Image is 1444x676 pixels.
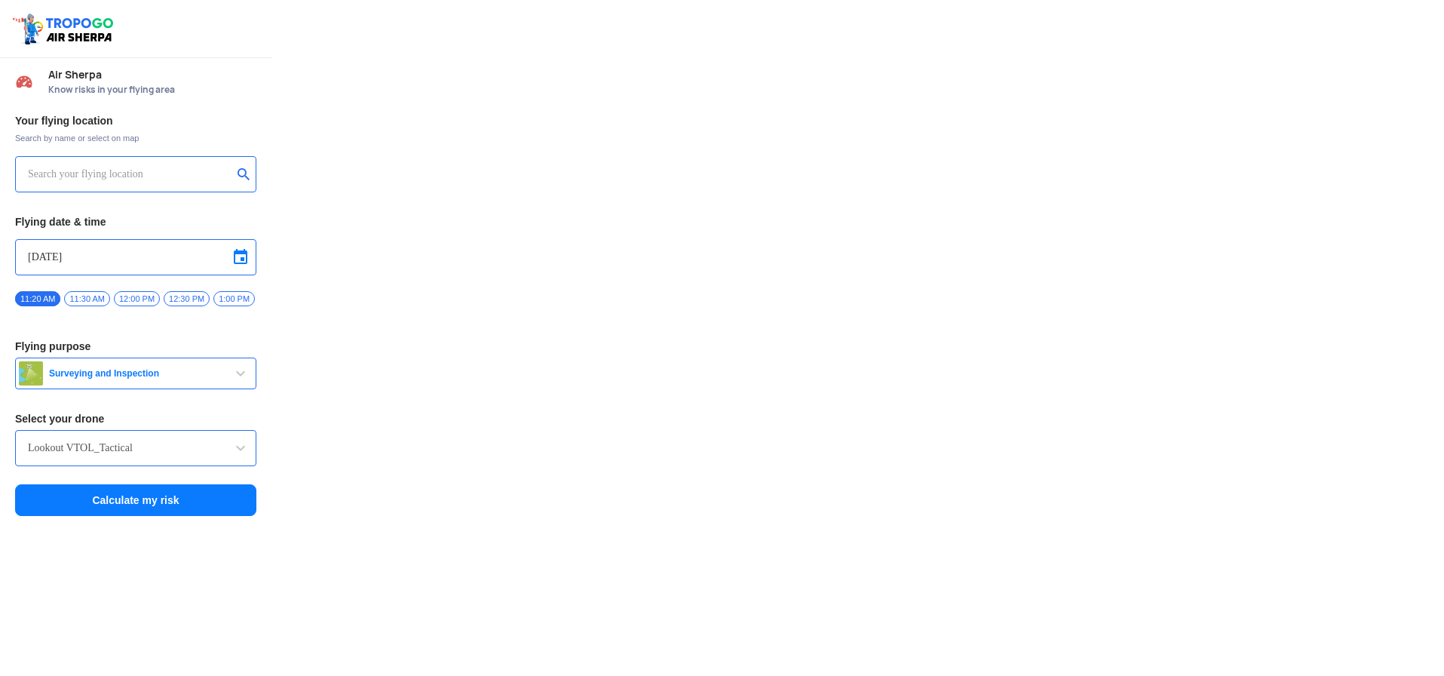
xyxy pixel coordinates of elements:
h3: Flying purpose [15,341,256,352]
input: Search your flying location [28,165,232,183]
button: Surveying and Inspection [15,358,256,389]
input: Select Date [28,248,244,266]
span: Search by name or select on map [15,132,256,144]
span: 12:00 PM [114,291,160,306]
span: 11:30 AM [64,291,109,306]
span: 12:30 PM [164,291,210,306]
button: Calculate my risk [15,484,256,516]
img: survey.png [19,361,43,386]
h3: Flying date & time [15,217,256,227]
span: Surveying and Inspection [43,367,231,379]
input: Search by name or Brand [28,439,244,457]
span: 1:00 PM [213,291,255,306]
img: ic_tgdronemaps.svg [11,11,118,46]
span: 11:20 AM [15,291,60,306]
img: Risk Scores [15,72,33,91]
h3: Select your drone [15,413,256,424]
span: Air Sherpa [48,69,256,81]
span: Know risks in your flying area [48,84,256,96]
h3: Your flying location [15,115,256,126]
